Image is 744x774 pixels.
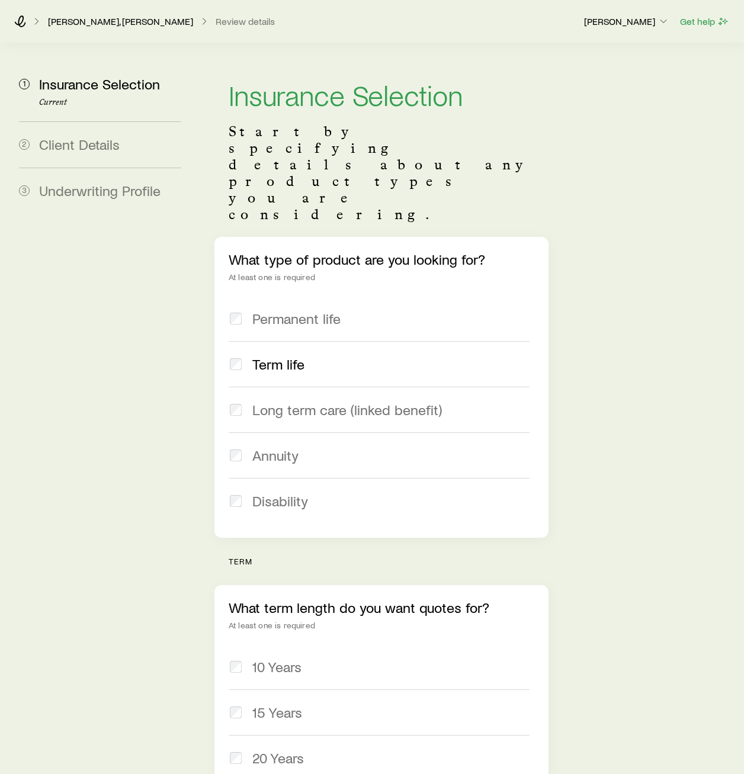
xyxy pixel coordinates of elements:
span: Insurance Selection [39,75,160,92]
span: 3 [19,185,30,196]
span: 2 [19,139,30,150]
input: Term life [230,358,242,370]
p: Start by specifying details about any product types you are considering. [229,123,534,223]
p: What term length do you want quotes for? [229,599,534,616]
input: 20 Years [230,752,242,764]
span: Underwriting Profile [39,182,161,199]
a: [PERSON_NAME], [PERSON_NAME] [47,16,194,27]
span: 15 Years [252,704,302,721]
span: Annuity [252,447,299,464]
span: Permanent life [252,310,341,327]
input: Annuity [230,449,242,461]
input: Disability [230,495,242,507]
button: Get help [679,15,730,28]
span: Client Details [39,136,120,153]
input: Long term care (linked benefit) [230,404,242,416]
button: [PERSON_NAME] [583,15,670,29]
input: Permanent life [230,313,242,325]
input: 15 Years [230,706,242,718]
p: Current [39,98,181,107]
span: 20 Years [252,750,304,766]
div: At least one is required [229,621,534,630]
p: What type of product are you looking for? [229,251,534,268]
span: 10 Years [252,659,302,675]
div: At least one is required [229,272,534,282]
span: Term life [252,356,304,372]
button: Review details [215,16,275,27]
h2: Insurance Selection [229,81,534,109]
span: Long term care (linked benefit) [252,402,442,418]
input: 10 Years [230,661,242,673]
p: term [229,557,549,566]
span: Disability [252,493,308,509]
span: 1 [19,79,30,89]
p: [PERSON_NAME] [584,15,669,27]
